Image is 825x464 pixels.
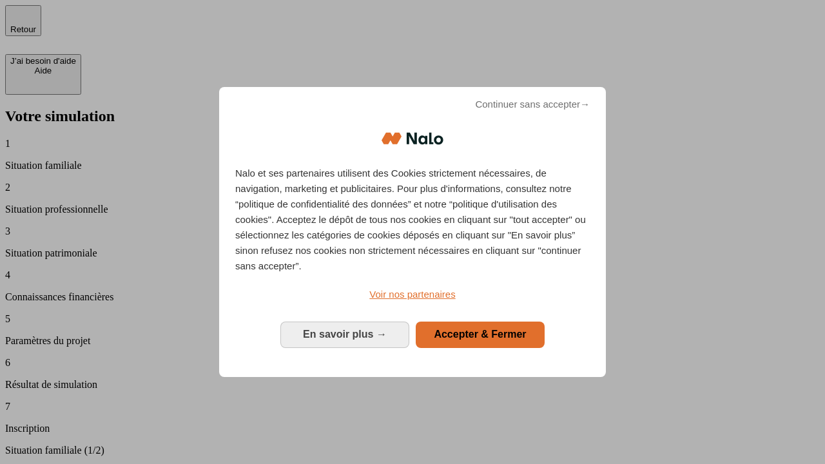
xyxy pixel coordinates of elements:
[382,119,443,158] img: Logo
[235,287,590,302] a: Voir nos partenaires
[434,329,526,340] span: Accepter & Fermer
[369,289,455,300] span: Voir nos partenaires
[416,322,545,347] button: Accepter & Fermer: Accepter notre traitement des données et fermer
[475,97,590,112] span: Continuer sans accepter→
[235,166,590,274] p: Nalo et ses partenaires utilisent des Cookies strictement nécessaires, de navigation, marketing e...
[280,322,409,347] button: En savoir plus: Configurer vos consentements
[303,329,387,340] span: En savoir plus →
[219,87,606,376] div: Bienvenue chez Nalo Gestion du consentement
